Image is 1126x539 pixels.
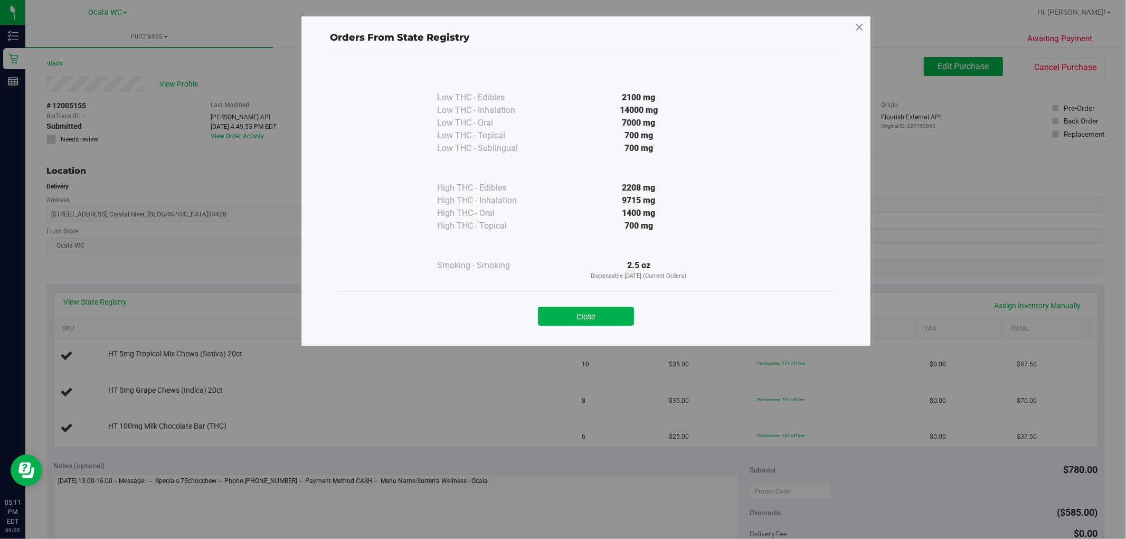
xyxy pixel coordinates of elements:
div: 9715 mg [543,194,735,207]
div: High THC - Oral [437,207,543,220]
div: Low THC - Sublingual [437,142,543,155]
div: 700 mg [543,129,735,142]
div: 14000 mg [543,104,735,117]
div: Low THC - Edibles [437,91,543,104]
div: High THC - Inhalation [437,194,543,207]
div: High THC - Edibles [437,182,543,194]
div: 700 mg [543,220,735,232]
div: 7000 mg [543,117,735,129]
div: Low THC - Topical [437,129,543,142]
div: 2.5 oz [543,259,735,281]
div: Smoking - Smoking [437,259,543,272]
div: High THC - Topical [437,220,543,232]
div: 700 mg [543,142,735,155]
div: 1400 mg [543,207,735,220]
iframe: Resource center [11,455,42,486]
button: Close [538,307,634,326]
p: Dispensable [DATE] (Current Orders) [543,272,735,281]
div: 2208 mg [543,182,735,194]
div: Low THC - Inhalation [437,104,543,117]
div: 2100 mg [543,91,735,104]
span: Orders From State Registry [330,32,469,43]
div: Low THC - Oral [437,117,543,129]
